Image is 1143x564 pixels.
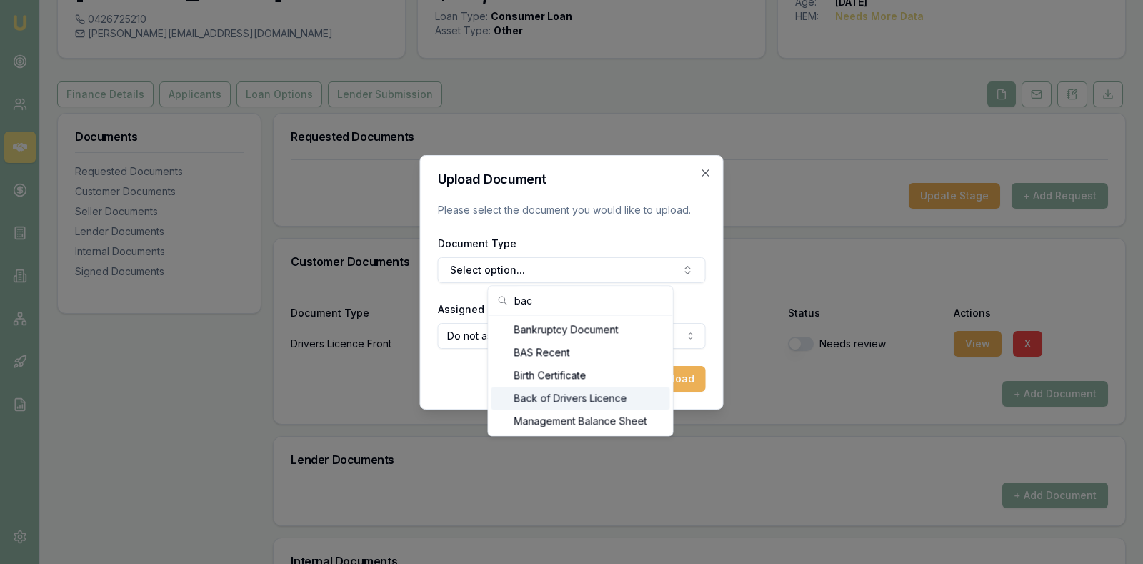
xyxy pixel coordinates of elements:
div: Back of Drivers Licence [491,387,670,410]
label: Assigned Client [438,303,516,315]
button: Select option... [438,257,706,283]
div: Management Balance Sheet [491,410,670,432]
button: Upload [647,366,706,392]
div: Bankruptcy Document [491,318,670,341]
div: Search... [489,315,673,435]
label: Document Type [438,237,516,249]
input: Search... [514,286,664,315]
div: Birth Certificate [491,364,670,387]
p: Please select the document you would like to upload. [438,203,706,217]
h2: Upload Document [438,173,706,186]
div: BAS Recent [491,341,670,364]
